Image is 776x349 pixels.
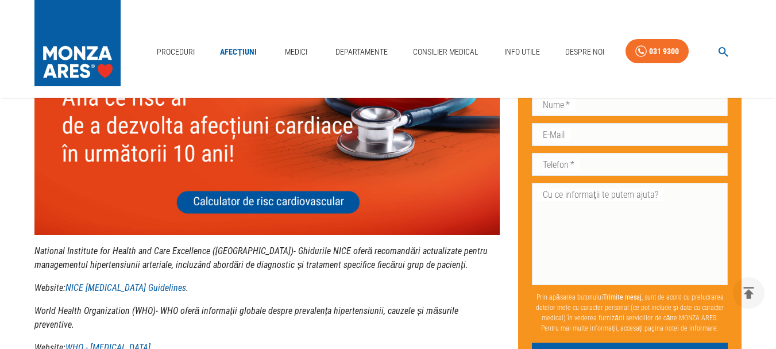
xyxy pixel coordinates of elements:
[408,40,483,64] a: Consilier Medical
[561,40,609,64] a: Despre Noi
[34,48,500,235] img: null
[34,246,488,270] em: - Ghidurile NICE oferă recomandări actualizate pentru managementul hipertensiunii arteriale, incl...
[34,282,188,293] em: Website: .
[331,40,392,64] a: Departamente
[532,287,728,338] p: Prin apăsarea butonului , sunt de acord cu prelucrarea datelor mele cu caracter personal (ce pot ...
[603,293,642,301] b: Trimite mesaj
[34,305,156,316] strong: World Health Organization (WHO)
[65,282,186,293] a: NICE [MEDICAL_DATA] Guidelines
[215,40,261,64] a: Afecțiuni
[34,305,459,330] em: - WHO oferă informații globale despre prevalența hipertensiunii, cauzele și măsurile preventive.
[152,40,199,64] a: Proceduri
[733,277,765,309] button: delete
[34,246,294,256] strong: National Institute for Health and Care Excellence ([GEOGRAPHIC_DATA])
[500,40,545,64] a: Info Utile
[626,39,689,64] a: 031 9300
[649,44,679,59] div: 031 9300
[277,40,314,64] a: Medici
